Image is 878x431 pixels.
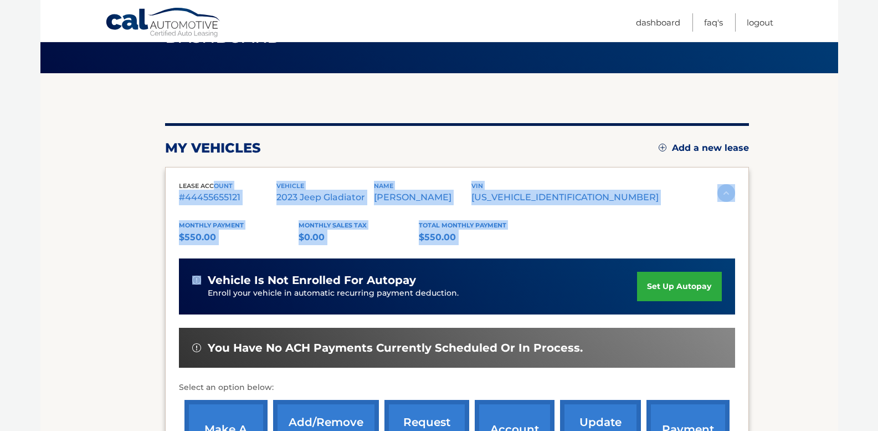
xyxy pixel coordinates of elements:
[192,276,201,285] img: alert-white.svg
[704,13,723,32] a: FAQ's
[374,190,471,205] p: [PERSON_NAME]
[179,221,244,229] span: Monthly Payment
[208,287,638,300] p: Enroll your vehicle in automatic recurring payment deduction.
[471,190,659,205] p: [US_VEHICLE_IDENTIFICATION_NUMBER]
[105,7,222,39] a: Cal Automotive
[374,182,393,190] span: name
[299,221,367,229] span: Monthly sales Tax
[299,230,419,245] p: $0.00
[276,190,374,205] p: 2023 Jeep Gladiator
[471,182,483,190] span: vin
[419,221,506,229] span: Total Monthly Payment
[179,190,276,205] p: #44455655121
[717,184,735,202] img: accordion-active.svg
[659,143,749,154] a: Add a new lease
[179,230,299,245] p: $550.00
[636,13,680,32] a: Dashboard
[165,140,261,156] h2: my vehicles
[747,13,773,32] a: Logout
[637,272,721,301] a: set up autopay
[276,182,304,190] span: vehicle
[192,343,201,352] img: alert-white.svg
[419,230,539,245] p: $550.00
[659,144,666,151] img: add.svg
[208,341,583,355] span: You have no ACH payments currently scheduled or in process.
[179,381,735,394] p: Select an option below:
[208,273,416,287] span: vehicle is not enrolled for autopay
[179,182,233,190] span: lease account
